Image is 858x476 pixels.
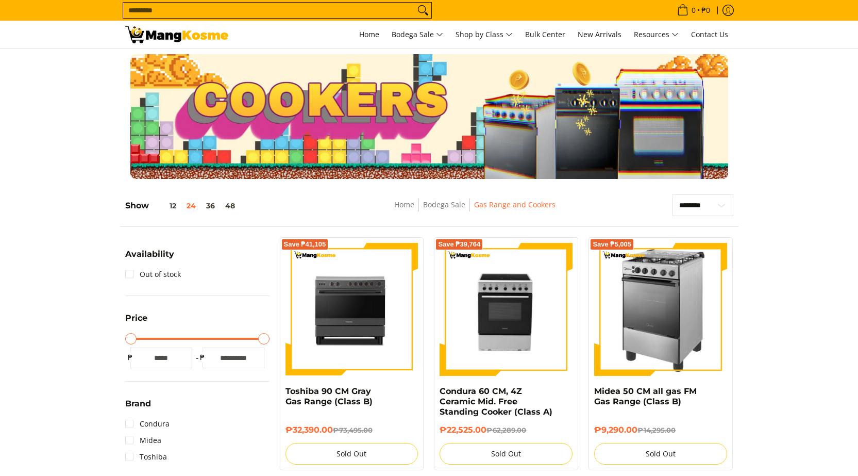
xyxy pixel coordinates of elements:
[674,5,713,16] span: •
[197,352,208,363] span: ₱
[125,400,151,408] span: Brand
[415,3,431,18] button: Search
[354,21,384,48] a: Home
[285,243,418,375] img: toshiba-90-cm-5-burner-gas-range-gray-full-view-mang-kosme
[637,426,676,434] del: ₱14,295.00
[629,21,684,48] a: Resources
[125,250,174,266] summary: Open
[594,386,697,406] a: Midea 50 CM all gas FM Gas Range (Class B)
[525,29,565,39] span: Bulk Center
[573,21,627,48] a: New Arrivals
[690,7,697,14] span: 0
[440,243,573,376] img: Condura 60 CM, 4Z Ceramic Mid. Free Standing Cooker (Class A)
[321,199,630,222] nav: Breadcrumbs
[520,21,570,48] a: Bulk Center
[285,443,418,465] button: Sold Out
[125,314,147,330] summary: Open
[125,432,161,449] a: Midea
[578,29,621,39] span: New Arrivals
[392,28,443,41] span: Bodega Sale
[440,443,573,465] button: Sold Out
[700,7,712,14] span: ₱0
[149,202,181,210] button: 12
[125,416,170,432] a: Condura
[181,202,201,210] button: 24
[125,449,167,465] a: Toshiba
[634,28,679,41] span: Resources
[386,21,448,48] a: Bodega Sale
[284,241,326,248] span: Save ₱41,105
[285,425,418,435] h6: ₱32,390.00
[359,29,379,39] span: Home
[125,400,151,416] summary: Open
[239,21,733,48] nav: Main Menu
[686,21,733,48] a: Contact Us
[125,250,174,258] span: Availability
[594,425,727,435] h6: ₱9,290.00
[450,21,518,48] a: Shop by Class
[594,443,727,465] button: Sold Out
[333,426,373,434] del: ₱73,495.00
[456,28,513,41] span: Shop by Class
[285,386,373,406] a: Toshiba 90 CM Gray Gas Range (Class B)
[220,202,240,210] button: 48
[610,243,712,376] img: midea-50cm-4-burner-gas-range-silver-left-side-view-mang-kosme
[125,26,228,43] img: Gas Cookers &amp; Rangehood l Mang Kosme: Home Appliances Warehouse Sale
[440,425,573,435] h6: ₱22,525.00
[474,200,556,209] a: Gas Range and Cookers
[125,201,240,211] h5: Show
[438,241,480,248] span: Save ₱39,764
[423,200,465,209] a: Bodega Sale
[125,352,136,363] span: ₱
[125,266,181,283] a: Out of stock
[125,314,147,322] span: Price
[394,200,414,209] a: Home
[593,241,631,248] span: Save ₱5,005
[691,29,728,39] span: Contact Us
[440,386,552,417] a: Condura 60 CM, 4Z Ceramic Mid. Free Standing Cooker (Class A)
[201,202,220,210] button: 36
[486,426,526,434] del: ₱62,289.00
